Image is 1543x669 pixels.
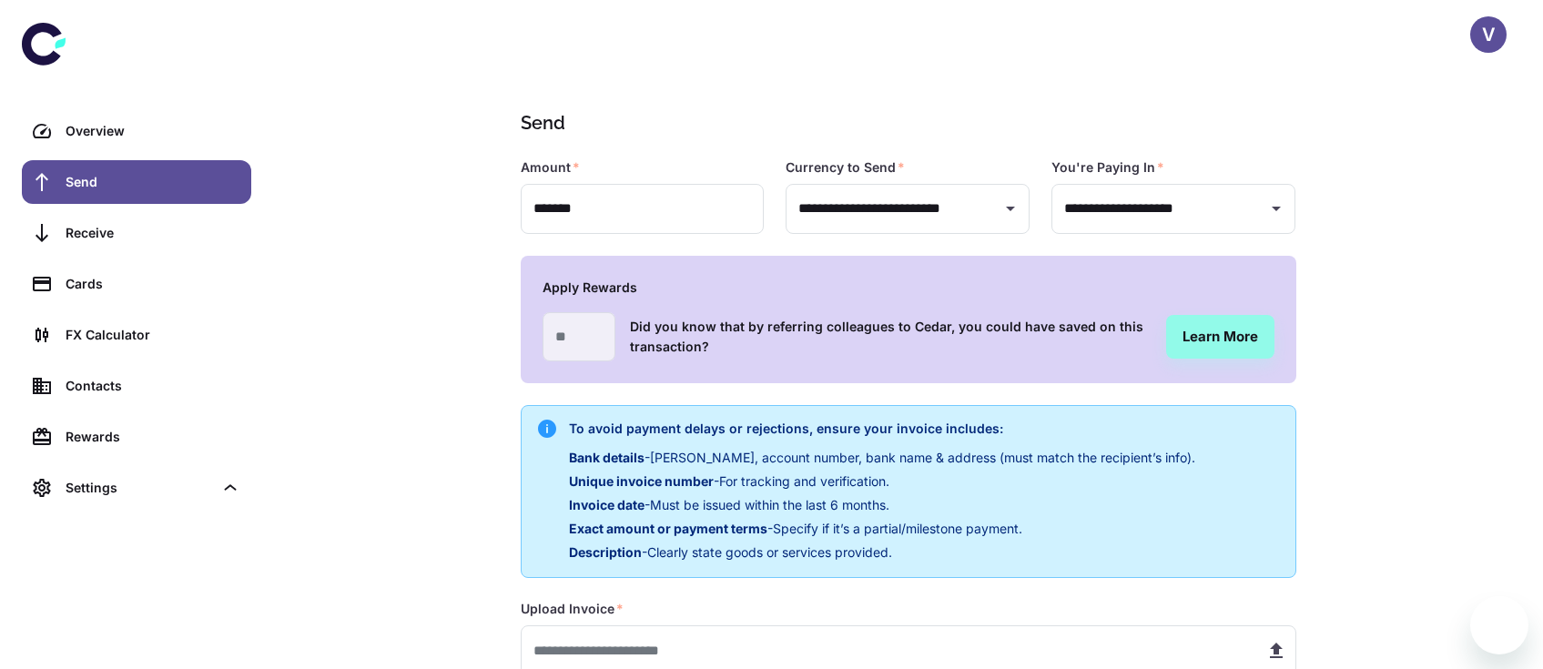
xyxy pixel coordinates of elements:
[66,478,213,498] div: Settings
[569,450,645,465] span: Bank details
[569,542,1195,563] p: - Clearly state goods or services provided.
[22,364,251,408] a: Contacts
[66,172,240,192] div: Send
[66,325,240,345] div: FX Calculator
[569,471,1195,492] p: - For tracking and verification.
[543,278,1274,298] h6: Apply Rewards
[1166,315,1274,359] a: Learn More
[521,158,580,177] label: Amount
[630,317,1152,357] h6: Did you know that by referring colleagues to Cedar, you could have saved on this transaction?
[521,600,624,618] label: Upload Invoice
[569,519,1195,539] p: - Specify if it’s a partial/milestone payment.
[569,497,645,512] span: Invoice date
[569,495,1195,515] p: - Must be issued within the last 6 months.
[66,223,240,243] div: Receive
[569,419,1195,439] h6: To avoid payment delays or rejections, ensure your invoice includes:
[569,521,767,536] span: Exact amount or payment terms
[1470,16,1507,53] button: V
[569,473,714,489] span: Unique invoice number
[22,466,251,510] div: Settings
[22,313,251,357] a: FX Calculator
[998,196,1023,221] button: Open
[786,158,905,177] label: Currency to Send
[22,415,251,459] a: Rewards
[66,427,240,447] div: Rewards
[569,544,642,560] span: Description
[22,109,251,153] a: Overview
[22,160,251,204] a: Send
[22,262,251,306] a: Cards
[66,376,240,396] div: Contacts
[1051,158,1164,177] label: You're Paying In
[569,448,1195,468] p: - [PERSON_NAME], account number, bank name & address (must match the recipient’s info).
[66,121,240,141] div: Overview
[22,211,251,255] a: Receive
[1264,196,1289,221] button: Open
[1470,596,1528,654] iframe: Button to launch messaging window
[521,109,1289,137] h1: Send
[66,274,240,294] div: Cards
